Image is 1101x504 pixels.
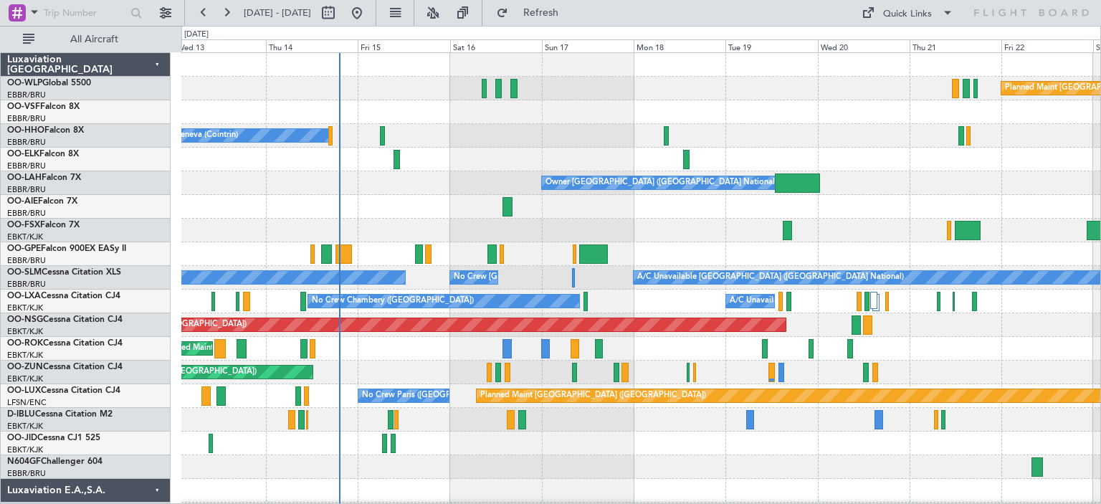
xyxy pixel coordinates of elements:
[7,468,46,479] a: EBBR/BRU
[7,326,43,337] a: EBKT/KJK
[637,267,904,288] div: A/C Unavailable [GEOGRAPHIC_DATA] ([GEOGRAPHIC_DATA] National)
[7,126,84,135] a: OO-HHOFalcon 8X
[244,6,311,19] span: [DATE] - [DATE]
[7,315,123,324] a: OO-NSGCessna Citation CJ4
[7,221,80,229] a: OO-FSXFalcon 7X
[7,386,41,395] span: OO-LUX
[362,385,504,406] div: No Crew Paris ([GEOGRAPHIC_DATA])
[730,290,789,312] div: A/C Unavailable
[7,90,46,100] a: EBBR/BRU
[358,39,449,52] div: Fri 15
[818,39,910,52] div: Wed 20
[7,79,91,87] a: OO-WLPGlobal 5500
[7,232,43,242] a: EBKT/KJK
[7,457,103,466] a: N604GFChallenger 604
[7,184,46,195] a: EBBR/BRU
[854,1,961,24] button: Quick Links
[44,2,126,24] input: Trip Number
[7,444,43,455] a: EBKT/KJK
[7,268,121,277] a: OO-SLMCessna Citation XLS
[542,39,634,52] div: Sun 17
[7,161,46,171] a: EBBR/BRU
[7,339,123,348] a: OO-ROKCessna Citation CJ4
[7,363,43,371] span: OO-ZUN
[7,434,37,442] span: OO-JID
[16,28,156,51] button: All Aircraft
[184,29,209,41] div: [DATE]
[7,150,39,158] span: OO-ELK
[7,374,43,384] a: EBKT/KJK
[174,39,266,52] div: Wed 13
[7,421,43,432] a: EBKT/KJK
[7,137,46,148] a: EBBR/BRU
[7,103,80,111] a: OO-VSFFalcon 8X
[7,113,46,124] a: EBBR/BRU
[7,208,46,219] a: EBBR/BRU
[312,290,474,312] div: No Crew Chambery ([GEOGRAPHIC_DATA])
[7,279,46,290] a: EBBR/BRU
[7,197,77,206] a: OO-AIEFalcon 7X
[7,244,41,253] span: OO-GPE
[545,172,777,194] div: Owner [GEOGRAPHIC_DATA] ([GEOGRAPHIC_DATA] National)
[7,173,81,182] a: OO-LAHFalcon 7X
[634,39,725,52] div: Mon 18
[480,385,706,406] div: Planned Maint [GEOGRAPHIC_DATA] ([GEOGRAPHIC_DATA])
[1001,39,1093,52] div: Fri 22
[7,350,43,361] a: EBKT/KJK
[7,315,43,324] span: OO-NSG
[7,457,41,466] span: N604GF
[7,150,79,158] a: OO-ELKFalcon 8X
[511,8,571,18] span: Refresh
[7,103,40,111] span: OO-VSF
[37,34,151,44] span: All Aircraft
[7,197,38,206] span: OO-AIE
[7,410,35,419] span: D-IBLU
[454,267,694,288] div: No Crew [GEOGRAPHIC_DATA] ([GEOGRAPHIC_DATA] National)
[7,126,44,135] span: OO-HHO
[7,410,113,419] a: D-IBLUCessna Citation M2
[7,434,100,442] a: OO-JIDCessna CJ1 525
[450,39,542,52] div: Sat 16
[7,303,43,313] a: EBKT/KJK
[7,292,120,300] a: OO-LXACessna Citation CJ4
[7,268,42,277] span: OO-SLM
[7,292,41,300] span: OO-LXA
[7,397,47,408] a: LFSN/ENC
[7,386,120,395] a: OO-LUXCessna Citation CJ4
[883,7,932,22] div: Quick Links
[7,244,126,253] a: OO-GPEFalcon 900EX EASy II
[725,39,817,52] div: Tue 19
[7,173,42,182] span: OO-LAH
[7,221,40,229] span: OO-FSX
[7,79,42,87] span: OO-WLP
[490,1,576,24] button: Refresh
[7,255,46,266] a: EBBR/BRU
[266,39,358,52] div: Thu 14
[7,339,43,348] span: OO-ROK
[910,39,1001,52] div: Thu 21
[7,363,123,371] a: OO-ZUNCessna Citation CJ4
